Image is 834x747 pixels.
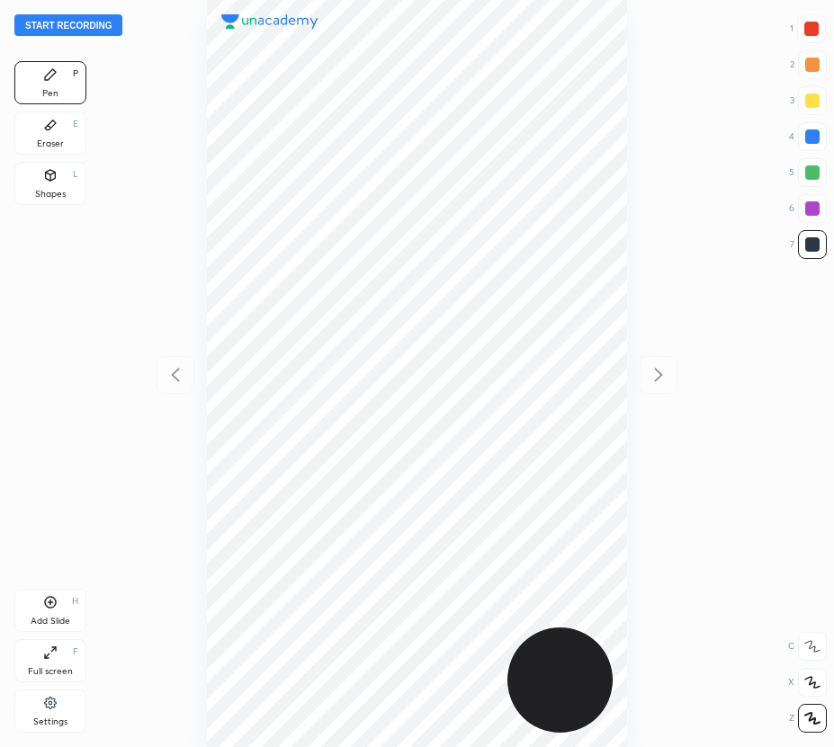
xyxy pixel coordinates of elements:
[789,704,827,733] div: Z
[221,14,318,29] img: logo.38c385cc.svg
[37,139,64,148] div: Eraser
[789,122,827,151] div: 4
[790,230,827,259] div: 7
[31,617,70,626] div: Add Slide
[73,647,78,656] div: F
[788,632,827,661] div: C
[72,597,78,606] div: H
[73,120,78,129] div: E
[42,89,58,98] div: Pen
[790,50,827,79] div: 2
[33,717,67,726] div: Settings
[790,86,827,115] div: 3
[788,668,827,697] div: X
[790,14,826,43] div: 1
[73,69,78,78] div: P
[789,194,827,223] div: 6
[28,667,73,676] div: Full screen
[35,190,66,199] div: Shapes
[73,170,78,179] div: L
[789,158,827,187] div: 5
[14,14,122,36] button: Start recording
